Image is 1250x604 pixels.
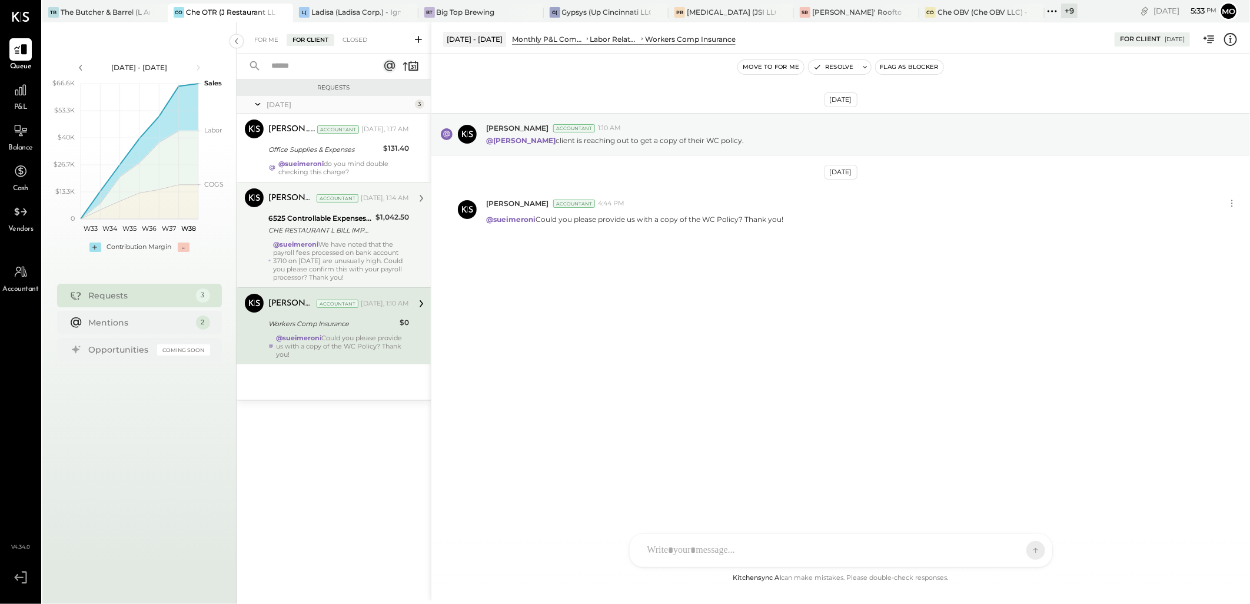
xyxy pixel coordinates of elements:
div: CO [925,7,936,18]
button: Mo [1219,2,1238,21]
div: Requests [89,290,190,301]
div: [DATE] [825,92,857,107]
text: 0 [71,214,75,223]
div: [DATE] [1165,35,1185,44]
div: $0 [400,317,409,328]
a: P&L [1,79,41,113]
div: Che OTR (J Restaurant LLC) - Ignite [186,7,275,17]
text: $40K [58,133,75,141]
div: Monthly P&L Comparison [512,34,584,44]
span: Vendors [8,224,34,235]
div: TB [48,7,59,18]
div: For Client [287,34,334,46]
div: Workers Comp Insurance [268,318,396,330]
span: Cash [13,184,28,194]
a: Cash [1,160,41,194]
div: The Butcher & Barrel (L Argento LLC) - [GEOGRAPHIC_DATA] [61,7,150,17]
text: W36 [142,224,157,233]
div: [MEDICAL_DATA] (JSI LLC) - Ignite [687,7,776,17]
div: Closed [337,34,373,46]
div: [DATE], 1:14 AM [361,194,409,203]
div: Big Top Brewing [437,7,495,17]
text: $13.3K [55,187,75,195]
div: PB [674,7,685,18]
a: Accountant [1,261,41,295]
text: W38 [181,224,195,233]
div: copy link [1139,5,1151,17]
div: For Client [1120,35,1161,44]
div: Accountant [317,125,359,134]
div: Ladisa (Ladisa Corp.) - Ignite [311,7,401,17]
div: Office Supplies & Expenses [268,144,380,155]
div: [PERSON_NAME] [268,193,314,204]
div: [DATE] [267,99,412,109]
text: W35 [122,224,137,233]
text: COGS [204,180,224,188]
div: Coming Soon [157,344,210,356]
div: Opportunities [89,344,151,356]
p: Could you please provide us with a copy of the WC Policy? Thank you! [486,214,783,224]
strong: @sueimeroni [276,334,321,342]
div: + 9 [1061,4,1078,18]
span: Balance [8,143,33,154]
a: Queue [1,38,41,72]
span: 1:10 AM [598,124,621,133]
text: $53.3K [54,106,75,114]
div: Contribution Margin [107,243,172,252]
text: Labor [204,126,222,134]
div: Accountant [553,124,595,132]
span: Queue [10,62,32,72]
div: $131.40 [383,142,409,154]
button: Flag as Blocker [876,60,943,74]
div: Gypsys (Up Cincinnati LLC) - Ignite [562,7,651,17]
div: + [89,243,101,252]
div: [DATE], 1:17 AM [361,125,409,134]
div: Mentions [89,317,190,328]
div: 2 [196,316,210,330]
div: CHE RESTAURANT L BILL IMPND 147-4441259 CHE RESTAURANT LLC 082825 [268,224,372,236]
div: Labor Related Expenses [590,34,639,44]
span: Accountant [3,284,39,295]
strong: @sueimeroni [486,215,536,224]
strong: @sueimeroni [273,240,318,248]
div: [DATE] - [DATE] [443,32,506,47]
strong: @[PERSON_NAME] [486,136,556,145]
button: Resolve [809,60,858,74]
strong: @sueimeroni [278,160,324,168]
div: CO [174,7,184,18]
span: 4:44 PM [598,199,624,208]
div: [DATE] - [DATE] [89,62,190,72]
text: W33 [83,224,97,233]
div: We have noted that the payroll fees processed on bank account 3710 on [DATE] are unusually high. ... [273,240,409,281]
div: Accountant [317,300,358,308]
div: L( [299,7,310,18]
span: [PERSON_NAME] [486,123,548,133]
a: Vendors [1,201,41,235]
div: Could you please provide us with a copy of the WC Policy? Thank you! [276,334,409,359]
div: 3 [196,288,210,303]
div: [DATE] [1153,5,1216,16]
div: G( [550,7,560,18]
text: W37 [162,224,176,233]
text: $66.6K [52,79,75,87]
div: [PERSON_NAME] [268,124,315,135]
div: Workers Comp Insurance [645,34,736,44]
div: $1,042.50 [375,211,409,223]
span: [PERSON_NAME] [486,198,548,208]
text: Sales [204,79,222,87]
div: [PERSON_NAME]' Rooftop - Ignite [812,7,902,17]
div: do you mind double checking this charge? [278,160,409,176]
div: For Me [248,34,284,46]
div: Requests [242,84,425,92]
button: Move to for me [738,60,804,74]
div: - [178,243,190,252]
div: 3 [415,99,424,109]
div: 6525 Controllable Expenses:General & Administrative Expenses:Payroll Processing Fees [268,213,372,224]
p: client is reaching out to get a copy of their WC policy. [486,135,744,145]
div: BT [424,7,435,18]
a: Balance [1,120,41,154]
text: $26.7K [54,160,75,168]
div: SR [800,7,810,18]
text: W34 [102,224,118,233]
div: [DATE] [825,165,857,180]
